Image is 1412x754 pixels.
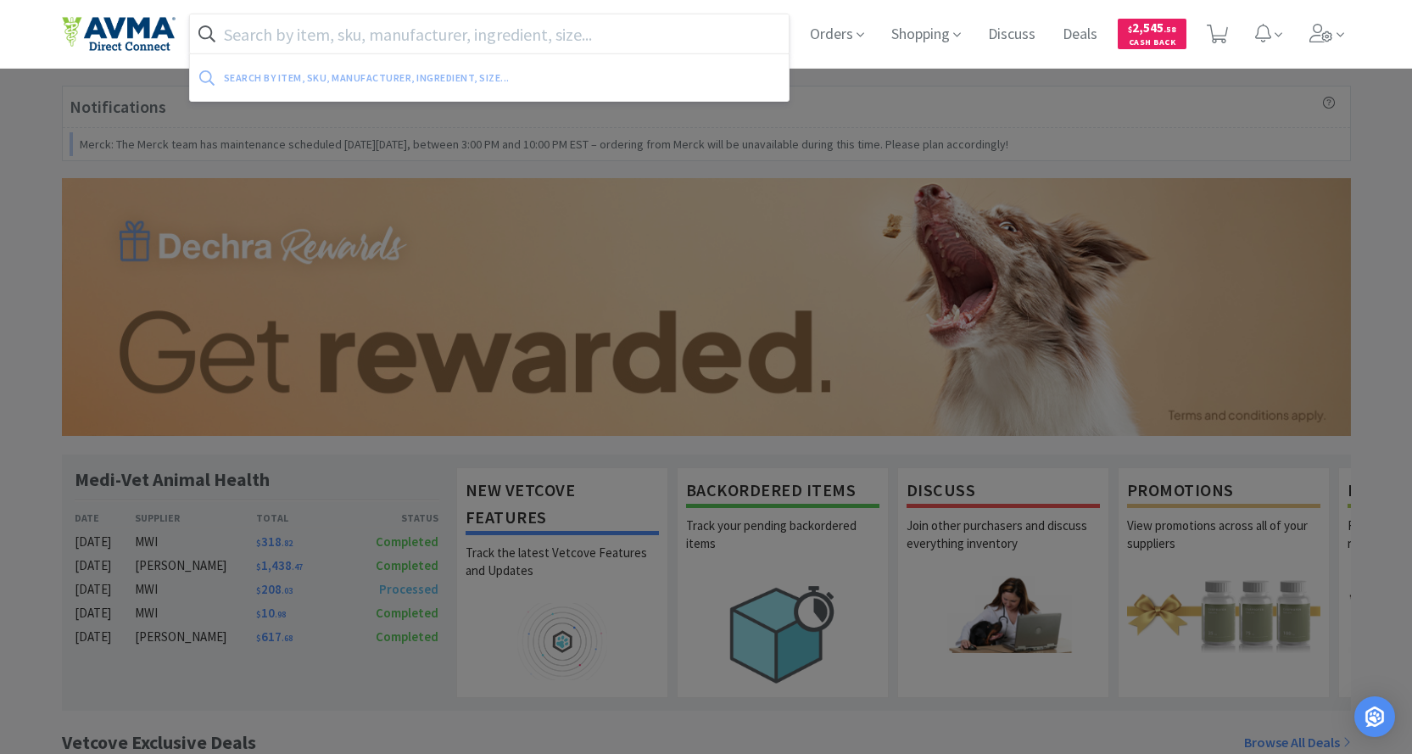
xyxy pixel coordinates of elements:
input: Search by item, sku, manufacturer, ingredient, size... [190,14,790,53]
span: 2,545 [1128,20,1176,36]
span: Cash Back [1128,38,1176,49]
a: Discuss [981,27,1042,42]
div: Search by item, sku, manufacturer, ingredient, size... [224,64,645,91]
span: . 58 [1164,24,1176,35]
div: Open Intercom Messenger [1354,696,1395,737]
span: $ [1128,24,1132,35]
img: e4e33dab9f054f5782a47901c742baa9_102.png [62,16,176,52]
a: Deals [1056,27,1104,42]
a: $2,545.58Cash Back [1118,11,1186,57]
